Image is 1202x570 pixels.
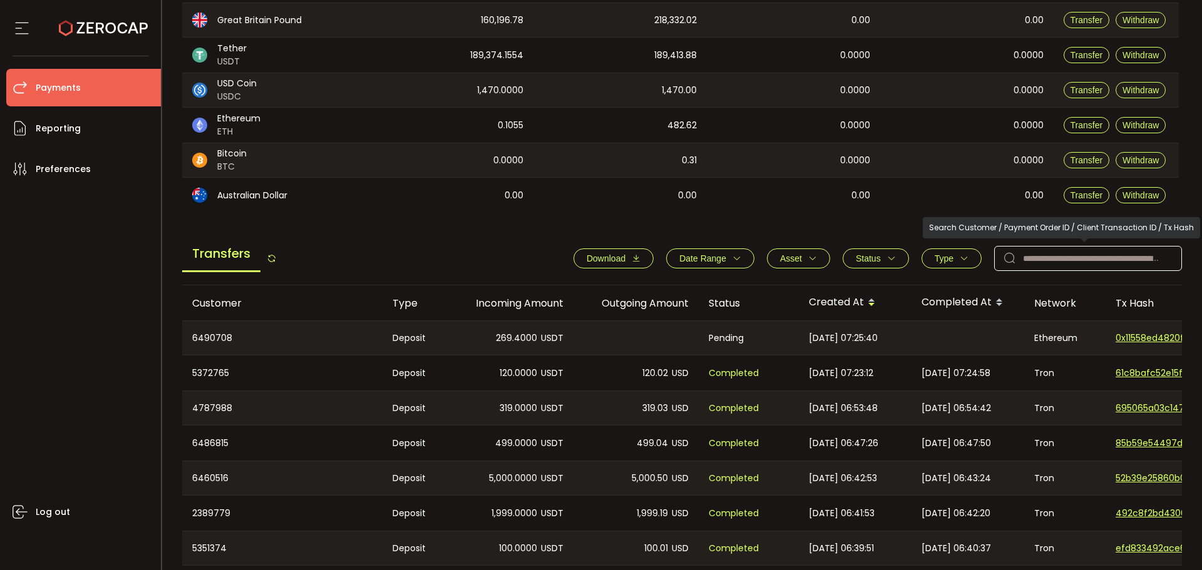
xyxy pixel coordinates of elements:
[851,13,870,28] span: 0.00
[922,506,990,521] span: [DATE] 06:42:20
[1014,118,1044,133] span: 0.0000
[383,321,448,355] div: Deposit
[642,401,668,415] span: 319.03
[182,237,260,272] span: Transfers
[809,541,874,556] span: [DATE] 06:39:51
[644,541,668,556] span: 100.01
[672,366,689,380] span: USD
[851,188,870,203] span: 0.00
[182,391,383,425] div: 4787988
[1116,12,1166,28] button: Withdraw
[1024,296,1106,310] div: Network
[217,112,260,125] span: Ethereum
[662,83,697,98] span: 1,470.00
[496,331,537,345] span: 269.4000
[1014,83,1044,98] span: 0.0000
[1116,187,1166,203] button: Withdraw
[642,366,668,380] span: 120.02
[1064,187,1110,203] button: Transfer
[1071,155,1103,165] span: Transfer
[709,436,759,450] span: Completed
[1064,82,1110,98] button: Transfer
[1122,155,1159,165] span: Withdraw
[541,471,563,486] span: USDT
[481,13,523,28] span: 160,196.78
[498,118,523,133] span: 0.1055
[217,125,260,138] span: ETH
[182,425,383,461] div: 6486815
[217,147,247,160] span: Bitcoin
[809,436,878,450] span: [DATE] 06:47:26
[637,436,668,450] span: 499.04
[1122,85,1159,95] span: Withdraw
[470,48,523,63] span: 189,374.1554
[217,90,257,103] span: USDC
[667,118,697,133] span: 482.62
[1122,15,1159,25] span: Withdraw
[637,506,668,521] span: 1,999.19
[495,436,537,450] span: 499.0000
[573,296,699,310] div: Outgoing Amount
[541,506,563,521] span: USDT
[922,471,991,486] span: [DATE] 06:43:24
[383,496,448,531] div: Deposit
[1116,47,1166,63] button: Withdraw
[654,13,697,28] span: 218,332.02
[573,248,654,268] button: Download
[709,471,759,486] span: Completed
[1122,190,1159,200] span: Withdraw
[1024,425,1106,461] div: Tron
[500,401,537,415] span: 319.0000
[1116,117,1166,133] button: Withdraw
[840,153,870,168] span: 0.0000
[678,188,697,203] span: 0.00
[182,461,383,495] div: 6460516
[1024,461,1106,495] div: Tron
[767,248,830,268] button: Asset
[1025,188,1044,203] span: 0.00
[1116,82,1166,98] button: Withdraw
[489,471,537,486] span: 5,000.0000
[541,366,563,380] span: USDT
[1064,117,1110,133] button: Transfer
[799,292,912,313] div: Created At
[666,248,754,268] button: Date Range
[672,401,689,415] span: USD
[182,321,383,355] div: 6490708
[632,471,668,486] span: 5,000.50
[699,296,799,310] div: Status
[935,253,953,263] span: Type
[192,83,207,98] img: usdc_portfolio.svg
[1056,435,1202,570] iframe: Chat Widget
[1064,152,1110,168] button: Transfer
[505,188,523,203] span: 0.00
[679,253,726,263] span: Date Range
[36,503,70,521] span: Log out
[809,401,878,415] span: [DATE] 06:53:48
[192,48,207,63] img: usdt_portfolio.svg
[477,83,523,98] span: 1,470.0000
[217,160,247,173] span: BTC
[192,188,207,203] img: aud_portfolio.svg
[809,366,873,380] span: [DATE] 07:23:12
[856,253,881,263] span: Status
[1024,496,1106,531] div: Tron
[1064,47,1110,63] button: Transfer
[499,541,537,556] span: 100.0000
[1014,153,1044,168] span: 0.0000
[1014,48,1044,63] span: 0.0000
[1071,15,1103,25] span: Transfer
[709,331,744,345] span: Pending
[587,253,625,263] span: Download
[672,471,689,486] span: USD
[922,541,991,556] span: [DATE] 06:40:37
[709,541,759,556] span: Completed
[1025,13,1044,28] span: 0.00
[672,506,689,521] span: USD
[840,83,870,98] span: 0.0000
[1122,120,1159,130] span: Withdraw
[217,77,257,90] span: USD Coin
[923,217,1200,238] div: Search Customer / Payment Order ID / Client Transaction ID / Tx Hash
[780,253,802,263] span: Asset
